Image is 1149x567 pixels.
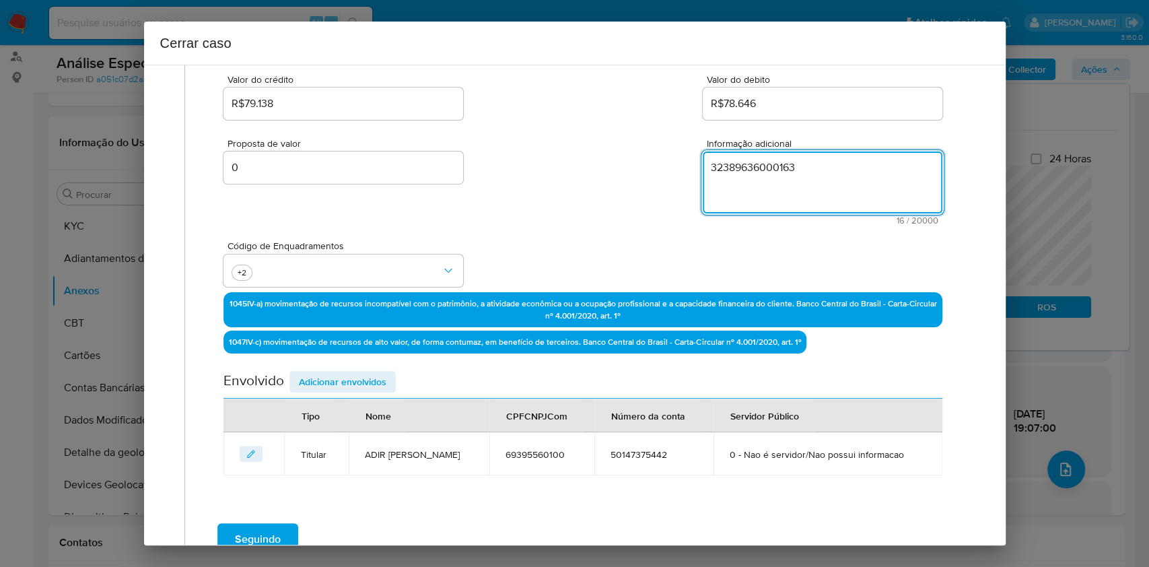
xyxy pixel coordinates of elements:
span: Adicionar envolvidos [299,372,386,391]
div: CPFCNPJCom [490,399,584,432]
div: Nome [349,399,407,432]
p: 1047 IV-c) movimentação de recursos de alto valor, de forma contumaz, em benefício de terceiros. ... [223,331,806,354]
p: 1045 IV-a) movimentação de recursos incompatível com o patrimônio, a atividade econômica ou a ocu... [223,292,942,327]
span: ADIR [PERSON_NAME] [365,448,473,461]
span: 69395560100 [506,448,578,461]
span: Valor do debito [707,75,946,85]
span: Seguindo [235,525,281,554]
span: Titular [300,448,332,461]
button: editEnvolvido [240,446,263,462]
textarea: 32389636000163 [703,152,942,213]
td: CPFCNPJEnv [489,432,594,475]
span: Proposta de valor [228,139,467,149]
span: +2 [235,267,249,278]
button: Seguindo [217,523,298,556]
td: NumConta [594,432,713,475]
button: addEnvolvido [289,371,396,393]
td: ServPub [713,432,942,475]
span: Máximo de 20000 caracteres [707,216,938,225]
span: Código de Enquadramentos [228,241,467,251]
div: Servidor Público [714,399,815,432]
h2: Cerrar caso [160,32,989,54]
td: NmEnv [349,432,489,475]
div: Número da conta [595,399,701,432]
span: 0 - Nao é servidor/Nao possui informacao [730,448,926,461]
div: Tipo [285,399,335,432]
span: Valor do crédito [228,75,467,85]
button: mostrar mais 2 [232,265,252,281]
span: Informação adicional [707,139,946,149]
h2: Envolvido [223,371,284,393]
span: 50147375442 [611,448,697,461]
